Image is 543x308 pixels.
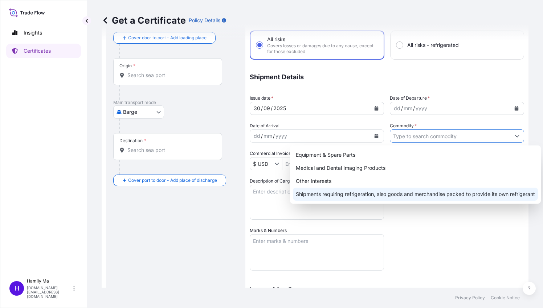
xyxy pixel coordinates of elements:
div: month, [263,104,271,113]
div: year, [275,132,288,140]
div: month, [263,132,273,140]
input: Commercial Invoice Value [250,157,275,170]
p: Hamily Ma [27,278,72,284]
button: Calendar [371,103,382,114]
div: Suggestions [293,148,538,201]
p: [DOMAIN_NAME][EMAIL_ADDRESS][DOMAIN_NAME] [27,285,72,299]
div: year, [273,104,287,113]
div: day, [393,104,401,113]
input: Origin [127,72,213,79]
span: H [15,285,19,292]
p: Shipment Details [250,67,524,87]
span: Barge [123,108,137,116]
p: Get a Certificate [102,15,186,26]
p: Privacy Policy [455,295,485,301]
button: Calendar [371,130,382,142]
label: Commodity [390,122,417,129]
p: Letter of Credit [250,287,524,292]
div: year, [415,104,428,113]
div: / [273,132,275,140]
button: Calendar [511,103,522,114]
div: Origin [119,63,135,69]
span: Issue date [250,95,273,102]
div: Destination [119,138,146,144]
span: All risks - refrigerated [407,41,459,49]
input: Type to search commodity [390,129,511,143]
div: day, [253,132,261,140]
div: Medical and Dental Imaging Products [293,161,538,175]
label: Commercial Invoice Value [250,150,306,157]
div: / [261,104,263,113]
div: day, [253,104,261,113]
div: / [413,104,415,113]
div: month, [403,104,413,113]
p: Insights [24,29,42,36]
label: Marks & Numbers [250,227,287,234]
button: Show suggestions [511,129,524,143]
div: / [271,104,273,113]
button: Show suggestions [275,160,282,167]
span: Date of Arrival [250,122,279,129]
p: Certificates [24,47,51,55]
p: Policy Details [189,17,220,24]
div: Shipments requiring refrigeration, also goods and merchandise packed to provide its own refrigerant [293,188,538,201]
p: Cookie Notice [491,295,520,301]
button: Select transport [113,105,164,119]
input: Enter amount [282,157,384,170]
div: / [261,132,263,140]
div: Equipment & Spare Parts [293,148,538,161]
p: Main transport mode [113,100,238,105]
span: Date of Departure [390,95,430,102]
label: Description of Cargo [250,177,295,185]
div: / [401,104,403,113]
div: Other Interests [293,175,538,188]
span: Covers losses or damages due to any cause, except for those excluded [267,43,378,55]
span: Cover port to door - Add place of discharge [128,177,217,184]
input: Destination [127,147,213,154]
